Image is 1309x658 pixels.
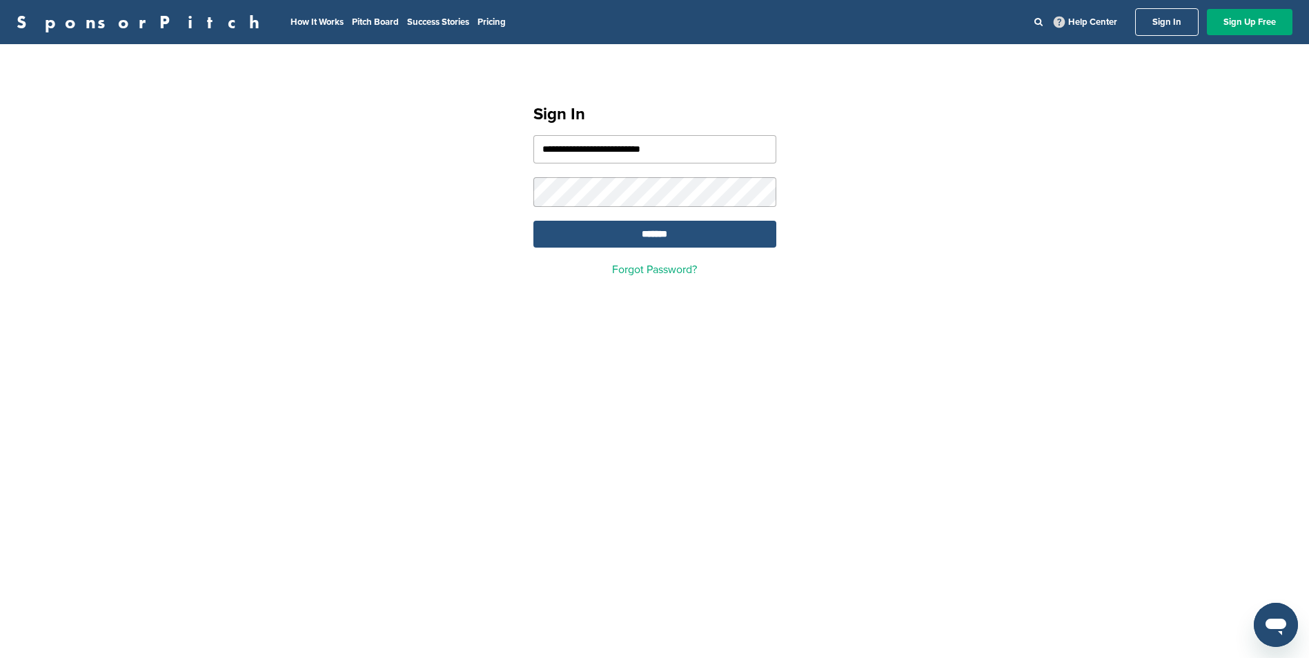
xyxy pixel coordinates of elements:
[1254,603,1298,647] iframe: Button to launch messaging window
[17,13,268,31] a: SponsorPitch
[1135,8,1199,36] a: Sign In
[478,17,506,28] a: Pricing
[291,17,344,28] a: How It Works
[352,17,399,28] a: Pitch Board
[1207,9,1292,35] a: Sign Up Free
[612,263,697,277] a: Forgot Password?
[1051,14,1120,30] a: Help Center
[407,17,469,28] a: Success Stories
[533,102,776,127] h1: Sign In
